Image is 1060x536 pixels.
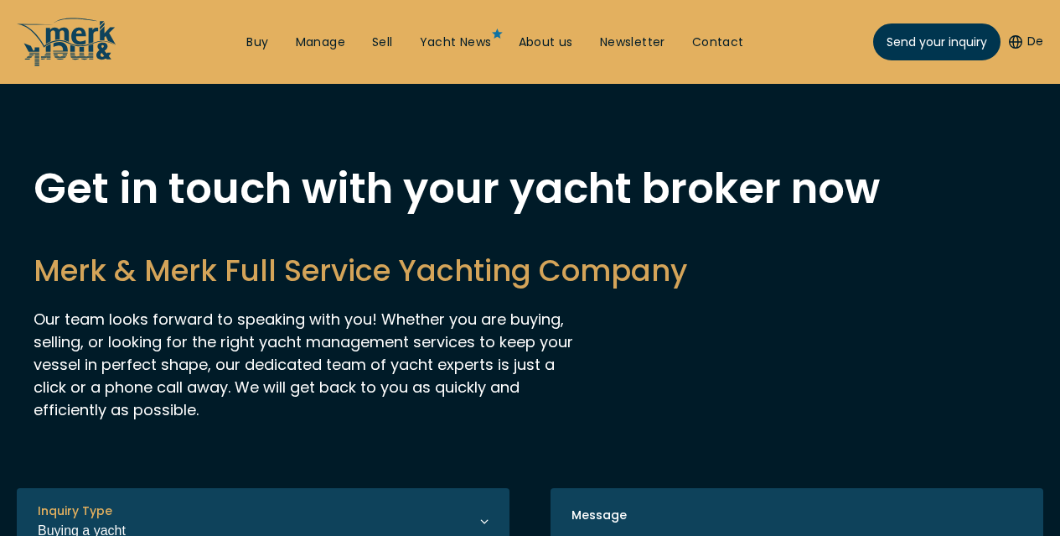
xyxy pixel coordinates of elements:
[34,250,1026,291] h2: Merk & Merk Full Service Yachting Company
[38,502,112,520] label: Inquiry Type
[600,34,665,51] a: Newsletter
[246,34,268,51] a: Buy
[571,507,627,524] label: Message
[34,168,1026,210] h1: Get in touch with your yacht broker now
[887,34,987,51] span: Send your inquiry
[420,34,492,51] a: Yacht News
[1009,34,1043,50] button: De
[692,34,744,51] a: Contact
[873,23,1001,60] a: Send your inquiry
[372,34,393,51] a: Sell
[34,308,578,421] p: Our team looks forward to speaking with you! Whether you are buying, selling, or looking for the ...
[296,34,345,51] a: Manage
[519,34,573,51] a: About us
